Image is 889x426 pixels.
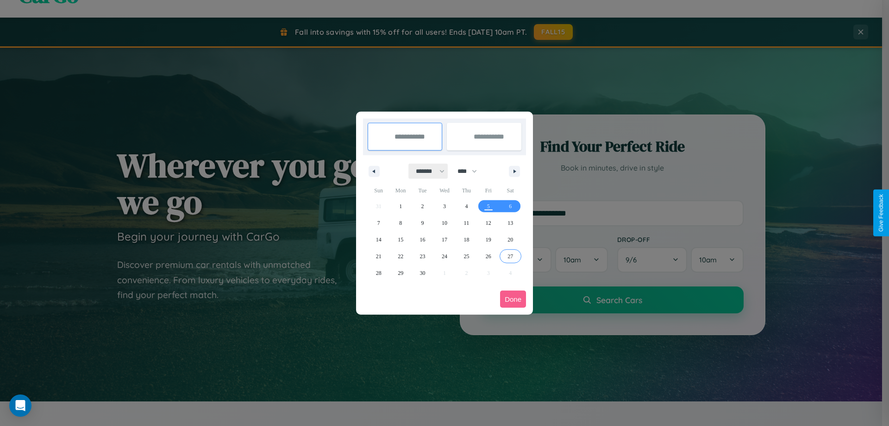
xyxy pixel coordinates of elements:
button: 10 [433,215,455,231]
span: 21 [376,248,382,265]
span: 16 [420,231,426,248]
button: 27 [500,248,521,265]
div: Give Feedback [878,194,884,232]
button: 14 [368,231,389,248]
button: 11 [456,215,477,231]
span: 20 [507,231,513,248]
button: 7 [368,215,389,231]
span: Fri [477,183,499,198]
button: 18 [456,231,477,248]
button: 19 [477,231,499,248]
span: 14 [376,231,382,248]
span: 17 [442,231,447,248]
button: 25 [456,248,477,265]
span: 15 [398,231,403,248]
span: Tue [412,183,433,198]
span: 5 [487,198,490,215]
button: 29 [389,265,411,281]
span: Sat [500,183,521,198]
span: 11 [464,215,470,231]
span: 7 [377,215,380,231]
button: 4 [456,198,477,215]
span: 19 [486,231,491,248]
button: 16 [412,231,433,248]
span: 25 [463,248,469,265]
button: 30 [412,265,433,281]
span: 28 [376,265,382,281]
div: Open Intercom Messenger [9,394,31,417]
button: 6 [500,198,521,215]
button: 23 [412,248,433,265]
span: Thu [456,183,477,198]
span: 8 [399,215,402,231]
span: 4 [465,198,468,215]
button: 2 [412,198,433,215]
span: 3 [443,198,446,215]
button: 3 [433,198,455,215]
button: 26 [477,248,499,265]
span: Wed [433,183,455,198]
span: 29 [398,265,403,281]
span: 23 [420,248,426,265]
button: 20 [500,231,521,248]
button: 17 [433,231,455,248]
span: 22 [398,248,403,265]
span: 9 [421,215,424,231]
span: 2 [421,198,424,215]
button: 8 [389,215,411,231]
span: 10 [442,215,447,231]
span: 18 [463,231,469,248]
span: Mon [389,183,411,198]
button: 13 [500,215,521,231]
span: 6 [509,198,512,215]
button: 9 [412,215,433,231]
span: 12 [486,215,491,231]
button: 21 [368,248,389,265]
span: 27 [507,248,513,265]
span: 30 [420,265,426,281]
button: 28 [368,265,389,281]
button: 22 [389,248,411,265]
button: 12 [477,215,499,231]
span: 24 [442,248,447,265]
button: 5 [477,198,499,215]
button: Done [500,291,526,308]
button: 15 [389,231,411,248]
span: 26 [486,248,491,265]
button: 1 [389,198,411,215]
span: 1 [399,198,402,215]
span: 13 [507,215,513,231]
button: 24 [433,248,455,265]
span: Sun [368,183,389,198]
